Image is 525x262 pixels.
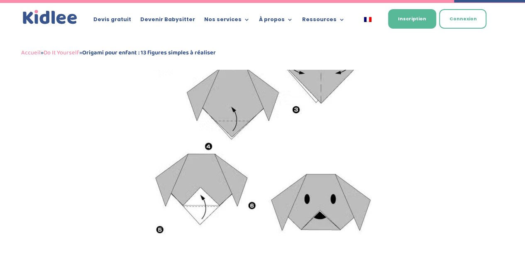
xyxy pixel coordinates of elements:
a: Nos services [204,17,250,26]
img: Français [364,17,371,22]
a: Inscription [388,9,436,29]
a: Devenir Babysitter [140,17,195,26]
a: Connexion [439,9,486,29]
a: Do It Yourself [44,48,79,58]
img: logo_kidlee_bleu [21,8,79,26]
a: Accueil [21,48,41,58]
a: À propos [259,17,293,26]
a: Devis gratuit [93,17,131,26]
span: » » [21,48,216,58]
a: Ressources [302,17,345,26]
a: Kidlee Logo [21,8,79,26]
strong: Origami pour enfant : 13 figures simples à réaliser [82,48,216,58]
